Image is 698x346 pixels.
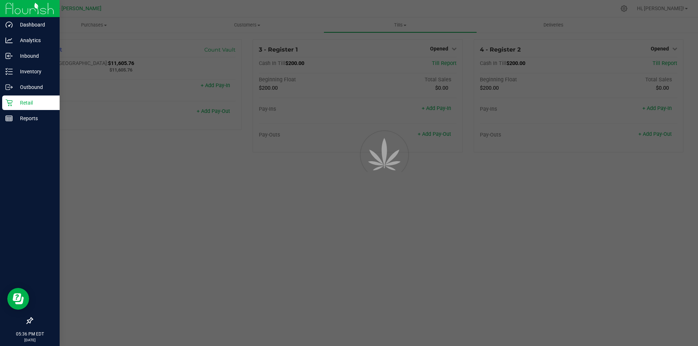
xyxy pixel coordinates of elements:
[5,115,13,122] inline-svg: Reports
[5,68,13,75] inline-svg: Inventory
[5,99,13,106] inline-svg: Retail
[5,21,13,28] inline-svg: Dashboard
[5,37,13,44] inline-svg: Analytics
[13,114,56,123] p: Reports
[13,20,56,29] p: Dashboard
[13,98,56,107] p: Retail
[5,84,13,91] inline-svg: Outbound
[13,67,56,76] p: Inventory
[3,337,56,343] p: [DATE]
[5,52,13,60] inline-svg: Inbound
[13,52,56,60] p: Inbound
[3,331,56,337] p: 05:36 PM EDT
[7,288,29,310] iframe: Resource center
[13,83,56,91] p: Outbound
[13,36,56,45] p: Analytics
